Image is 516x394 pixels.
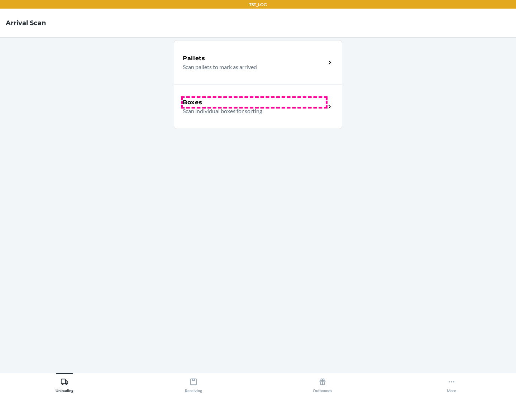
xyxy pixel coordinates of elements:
[313,375,332,393] div: Outbounds
[56,375,73,393] div: Unloading
[387,373,516,393] button: More
[258,373,387,393] button: Outbounds
[174,85,342,129] a: BoxesScan individual boxes for sorting
[183,107,320,115] p: Scan individual boxes for sorting
[447,375,456,393] div: More
[183,54,205,63] h5: Pallets
[129,373,258,393] button: Receiving
[183,63,320,71] p: Scan pallets to mark as arrived
[6,18,46,28] h4: Arrival Scan
[174,40,342,85] a: PalletsScan pallets to mark as arrived
[185,375,202,393] div: Receiving
[183,98,202,107] h5: Boxes
[249,1,267,8] p: TST_LOG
